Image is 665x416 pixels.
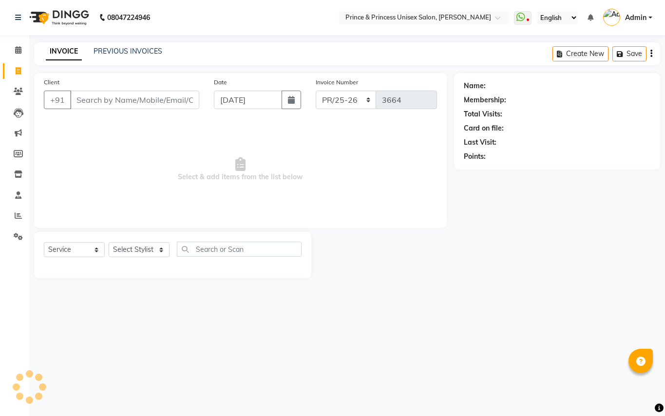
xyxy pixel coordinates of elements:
[107,4,150,31] b: 08047224946
[214,78,227,87] label: Date
[94,47,162,56] a: PREVIOUS INVOICES
[177,242,302,257] input: Search or Scan
[25,4,92,31] img: logo
[612,46,646,61] button: Save
[625,13,646,23] span: Admin
[44,121,437,218] span: Select & add items from the list below
[464,95,506,105] div: Membership:
[46,43,82,60] a: INVOICE
[624,377,655,406] iframe: chat widget
[70,91,199,109] input: Search by Name/Mobile/Email/Code
[464,109,502,119] div: Total Visits:
[603,9,620,26] img: Admin
[44,91,71,109] button: +91
[44,78,59,87] label: Client
[464,137,496,148] div: Last Visit:
[464,123,504,133] div: Card on file:
[552,46,608,61] button: Create New
[464,151,486,162] div: Points:
[316,78,358,87] label: Invoice Number
[464,81,486,91] div: Name:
